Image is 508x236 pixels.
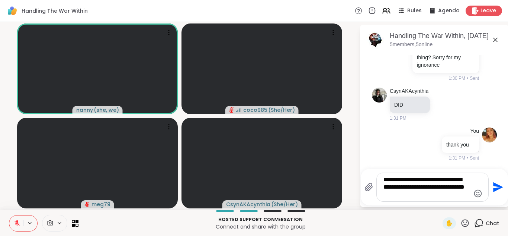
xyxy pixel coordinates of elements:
[489,179,505,196] button: Send
[390,115,406,122] span: 1:31 PM
[446,219,453,228] span: ✋
[83,216,438,223] p: Hosted support conversation
[467,155,468,161] span: •
[486,220,499,227] span: Chat
[83,223,438,230] p: Connect and share with the group
[229,107,234,113] span: audio-muted
[446,141,475,148] p: thank you
[480,7,496,15] span: Leave
[91,201,110,208] span: meg79
[482,128,497,142] img: https://sharewell-space-live.sfo3.digitaloceanspaces.com/user-generated/2106adea-4514-427f-9435-9...
[390,41,433,48] p: 5 members, 5 online
[268,106,295,114] span: ( She/Her )
[6,4,19,17] img: ShareWell Logomark
[94,106,119,114] span: ( she, we )
[407,7,422,15] span: Rules
[448,75,465,82] span: 1:30 PM
[85,202,90,207] span: audio-muted
[366,31,384,49] img: Handling The War Within, Oct 07
[470,75,479,82] span: Sent
[470,155,479,161] span: Sent
[448,155,465,161] span: 1:31 PM
[390,88,428,95] a: CsynAKAcynthia
[271,201,298,208] span: ( She/Her )
[383,176,470,198] textarea: Type your message
[394,101,425,108] p: DID
[390,31,503,41] div: Handling The War Within, [DATE]
[226,201,270,208] span: CsynAKAcynthia
[76,106,93,114] span: nanny
[473,189,482,198] button: Emoji picker
[372,88,387,103] img: https://sharewell-space-live.sfo3.digitaloceanspaces.com/user-generated/2900bf6e-1806-45f4-9e6b-5...
[470,128,479,135] h4: You
[467,75,468,82] span: •
[243,106,267,114] span: coco985
[438,7,460,15] span: Agenda
[22,7,88,15] span: Handling The War Within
